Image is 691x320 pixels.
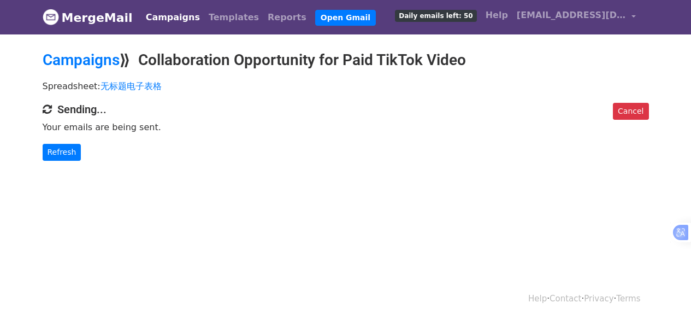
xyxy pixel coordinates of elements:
[43,6,133,29] a: MergeMail
[263,7,311,28] a: Reports
[315,10,376,26] a: Open Gmail
[550,294,581,304] a: Contact
[528,294,547,304] a: Help
[43,144,81,161] a: Refresh
[204,7,263,28] a: Templates
[141,7,204,28] a: Campaigns
[584,294,613,304] a: Privacy
[43,121,649,133] p: Your emails are being sent.
[43,51,120,69] a: Campaigns
[613,103,648,120] a: Cancel
[43,51,649,69] h2: ⟫ Collaboration Opportunity for Paid TikTok Video
[101,81,162,91] a: 无标题电子表格
[395,10,476,22] span: Daily emails left: 50
[43,9,59,25] img: MergeMail logo
[481,4,512,26] a: Help
[512,4,640,30] a: [EMAIL_ADDRESS][DOMAIN_NAME]
[616,294,640,304] a: Terms
[517,9,626,22] span: [EMAIL_ADDRESS][DOMAIN_NAME]
[43,103,649,116] h4: Sending...
[391,4,481,26] a: Daily emails left: 50
[43,80,649,92] p: Spreadsheet:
